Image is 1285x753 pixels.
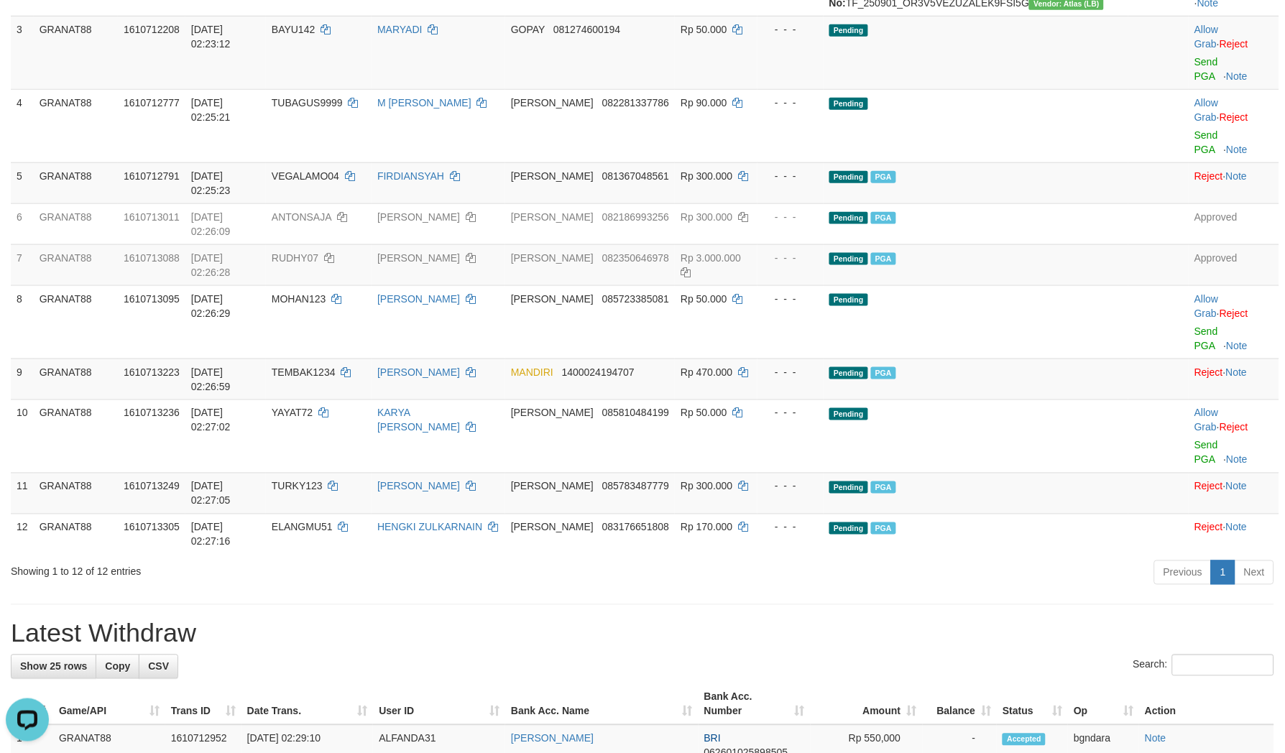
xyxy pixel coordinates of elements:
td: 10 [11,399,34,473]
div: Showing 1 to 12 of 12 entries [11,559,525,579]
span: ANTONSAJA [272,211,331,223]
span: Pending [829,98,868,110]
a: Note [1227,454,1248,466]
span: 1610712791 [124,170,180,182]
span: 1610713305 [124,522,180,533]
th: Bank Acc. Name: activate to sort column ascending [505,684,699,725]
a: [PERSON_NAME] [377,481,460,492]
td: GRANAT88 [34,89,118,162]
span: CSV [148,661,169,673]
th: Balance: activate to sort column ascending [923,684,998,725]
a: Note [1227,144,1248,155]
a: Reject [1194,170,1223,182]
td: · [1189,359,1279,399]
div: - - - [763,520,818,535]
td: 12 [11,514,34,555]
span: Accepted [1003,734,1046,746]
h1: Latest Withdraw [11,619,1274,648]
td: · [1189,514,1279,555]
span: [DATE] 02:27:16 [191,522,231,548]
span: [DATE] 02:23:12 [191,24,231,50]
td: GRANAT88 [34,244,118,285]
td: · [1189,89,1279,162]
a: Reject [1220,111,1248,123]
span: Pending [829,481,868,494]
div: - - - [763,251,818,265]
div: - - - [763,406,818,420]
span: Copy 1400024194707 to clipboard [562,366,635,378]
span: Rp 50.000 [681,293,727,305]
span: Marked by bgnjimi [871,522,896,535]
span: 1610713095 [124,293,180,305]
div: - - - [763,96,818,110]
span: Copy 083176651808 to clipboard [602,522,669,533]
span: TEMBAK1234 [272,366,336,378]
span: Copy [105,661,130,673]
a: Reject [1220,308,1248,319]
td: GRANAT88 [34,514,118,555]
th: Trans ID: activate to sort column ascending [165,684,241,725]
span: [PERSON_NAME] [511,211,594,223]
span: Rp 3.000.000 [681,252,741,264]
td: GRANAT88 [34,285,118,359]
span: Rp 50.000 [681,407,727,419]
span: [DATE] 02:26:59 [191,366,231,392]
a: FIRDIANSYAH [377,170,444,182]
div: - - - [763,292,818,306]
span: MANDIRI [511,366,553,378]
span: Copy 082186993256 to clipboard [602,211,669,223]
td: GRANAT88 [34,473,118,514]
label: Search: [1133,655,1274,676]
span: 1610712777 [124,97,180,108]
div: - - - [763,22,818,37]
span: Rp 50.000 [681,24,727,35]
span: Rp 470.000 [681,366,732,378]
a: Reject [1194,522,1223,533]
span: Marked by bgnjimi [871,253,896,265]
span: [PERSON_NAME] [511,407,594,419]
span: 1610713249 [124,481,180,492]
span: Pending [829,253,868,265]
td: · [1189,285,1279,359]
a: Copy [96,655,139,679]
td: 5 [11,162,34,203]
span: Rp 170.000 [681,522,732,533]
span: [DATE] 02:25:23 [191,170,231,196]
a: MARYADI [377,24,423,35]
span: Copy 085723385081 to clipboard [602,293,669,305]
td: Approved [1189,244,1279,285]
span: TUBAGUS9999 [272,97,343,108]
a: Send PGA [1194,440,1218,466]
a: CSV [139,655,178,679]
td: · [1189,162,1279,203]
span: Show 25 rows [20,661,87,673]
td: Approved [1189,203,1279,244]
span: Copy 082281337786 to clipboard [602,97,669,108]
span: 1610713011 [124,211,180,223]
a: Note [1227,340,1248,351]
a: Reject [1194,366,1223,378]
span: [PERSON_NAME] [511,293,594,305]
a: [PERSON_NAME] [377,293,460,305]
a: Send PGA [1194,56,1218,82]
a: Allow Grab [1194,407,1218,433]
span: MOHAN123 [272,293,326,305]
span: Copy 081367048561 to clipboard [602,170,669,182]
span: Rp 90.000 [681,97,727,108]
span: [DATE] 02:25:21 [191,97,231,123]
span: Pending [829,408,868,420]
td: 4 [11,89,34,162]
td: 9 [11,359,34,399]
td: GRANAT88 [34,203,118,244]
th: Op: activate to sort column ascending [1068,684,1139,725]
span: · [1194,24,1220,50]
span: Pending [829,171,868,183]
th: Action [1139,684,1274,725]
a: Note [1145,733,1166,744]
th: User ID: activate to sort column ascending [373,684,505,725]
a: Reject [1220,38,1248,50]
button: Open LiveChat chat widget [6,6,49,49]
td: GRANAT88 [34,16,118,89]
span: [PERSON_NAME] [511,170,594,182]
span: Pending [829,294,868,306]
